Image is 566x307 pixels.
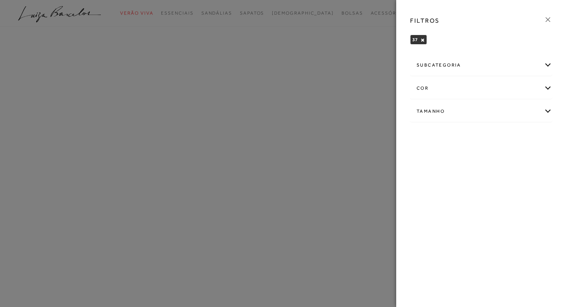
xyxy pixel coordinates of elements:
span: 37 [412,37,418,42]
button: 37 Close [420,37,425,43]
h3: FILTROS [410,16,440,25]
div: subcategoria [410,55,552,75]
div: Tamanho [410,101,552,122]
div: cor [410,78,552,98]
